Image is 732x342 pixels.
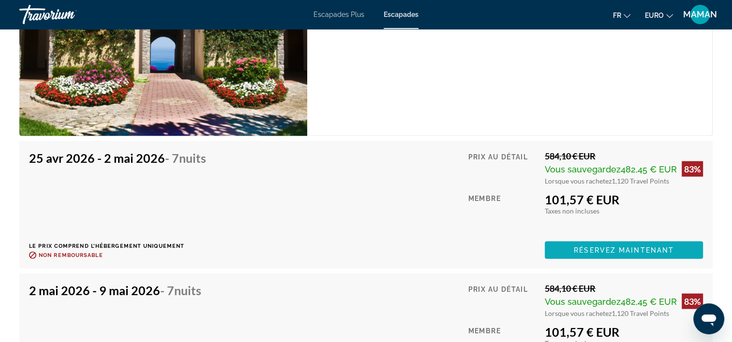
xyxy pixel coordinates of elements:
[574,246,674,254] span: Réservez maintenant
[165,151,206,165] span: - 7
[682,161,703,177] div: 83%
[545,242,703,259] button: Réservez maintenant
[468,283,538,317] div: Prix au détail
[384,11,418,18] a: Escapades
[545,164,621,174] span: Vous sauvegardez
[29,243,213,249] p: Le prix comprend l’hébergement uniquement
[683,10,717,19] span: MAMAN
[612,177,669,185] span: 1,120 Travel Points
[545,177,612,185] span: Lorsque vous rachetez
[29,283,201,298] h4: 2 mai 2026 - 9 mai 2026
[545,151,596,161] font: 584,10 € EUR
[545,283,596,294] font: 584,10 € EUR
[179,151,206,165] span: nuits
[545,297,621,307] span: Vous sauvegardez
[693,303,724,334] iframe: Bouton de lancement de la fenêtre de messagerie
[160,283,201,298] span: - 7
[613,8,630,22] button: Changer la langue
[174,283,201,298] span: nuits
[612,309,669,317] span: 1,120 Travel Points
[545,192,619,207] font: 101,57 € EUR
[613,12,621,19] span: Fr
[468,151,538,185] div: Prix au détail
[645,8,673,22] button: Changer de devise
[314,11,364,18] a: Escapades Plus
[687,4,713,25] button: Menu utilisateur
[682,294,703,309] div: 83%
[39,252,103,258] span: Non remboursable
[29,151,206,165] h4: 25 avr 2026 - 2 mai 2026
[468,192,538,234] div: Membre
[545,207,599,215] span: Taxes non incluses
[621,164,677,174] font: 482,45 € EUR
[645,12,664,19] span: EURO
[621,297,677,307] font: 482,45 € EUR
[545,325,619,339] font: 101,57 € EUR
[19,2,116,27] a: Travorium
[545,309,612,317] span: Lorsque vous rachetez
